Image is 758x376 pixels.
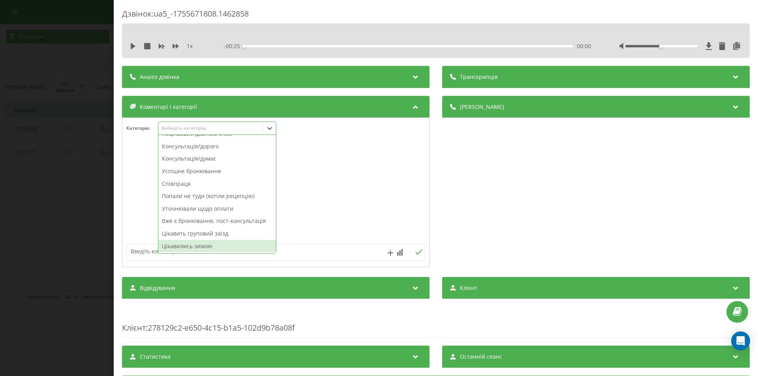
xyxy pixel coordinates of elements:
div: Успішне бронювання [158,165,276,178]
span: Клієнт [122,322,146,333]
div: Виберіть категорію [161,125,260,131]
span: [PERSON_NAME] [460,103,504,111]
div: Попали не туди (хотіли рецепцію) [158,190,276,202]
span: - 00:25 [224,42,244,50]
div: Open Intercom Messenger [731,331,750,350]
span: Транскрипція [460,73,498,81]
div: : 278129c2-e650-4c15-b1a5-102d9b78a08f [122,307,750,338]
div: Консультація/дорого [158,140,276,153]
div: Цікавить груповий заїзд [158,227,276,240]
span: Останній сеанс [460,353,502,361]
span: 00:00 [577,42,591,50]
span: Аналіз дзвінка [140,73,179,81]
span: Статистика [140,353,171,361]
div: Дзвінок : ua5_-1755671808.1462858 [122,8,750,24]
div: Цікавились зимою [158,240,276,253]
div: Уточнювали щодо оплати [158,202,276,215]
div: Вже є бронювання, пост-консультація [158,215,276,227]
div: Консультація/думає [158,152,276,165]
div: Співпраця [158,178,276,190]
span: Відвідування [140,284,175,292]
span: Коментарі і категорії [140,103,197,111]
span: 1 x [187,42,193,50]
div: Accessibility label [659,45,662,48]
span: Клієнт [460,284,477,292]
div: Accessibility label [242,45,246,48]
h4: Категорія : [126,125,158,131]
